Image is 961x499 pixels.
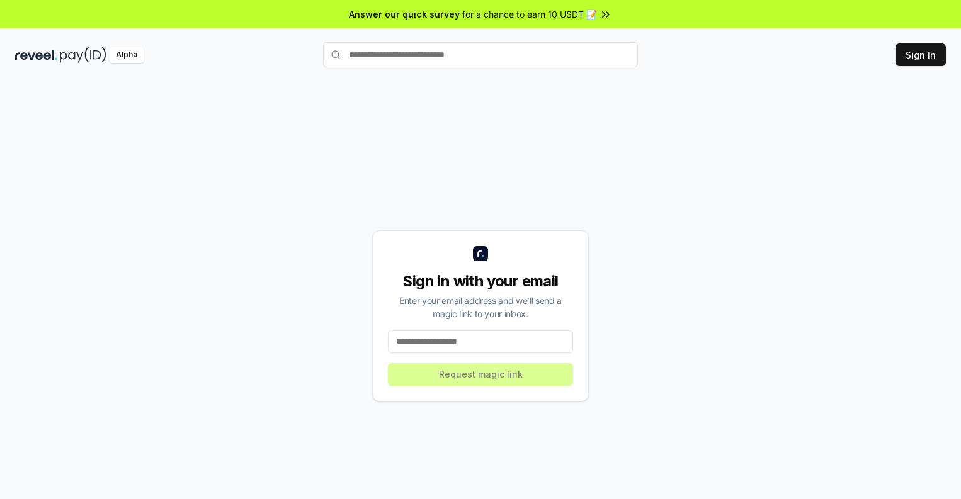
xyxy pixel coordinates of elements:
[388,271,573,291] div: Sign in with your email
[349,8,460,21] span: Answer our quick survey
[388,294,573,320] div: Enter your email address and we’ll send a magic link to your inbox.
[473,246,488,261] img: logo_small
[60,47,106,63] img: pay_id
[462,8,597,21] span: for a chance to earn 10 USDT 📝
[109,47,144,63] div: Alpha
[15,47,57,63] img: reveel_dark
[896,43,946,66] button: Sign In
